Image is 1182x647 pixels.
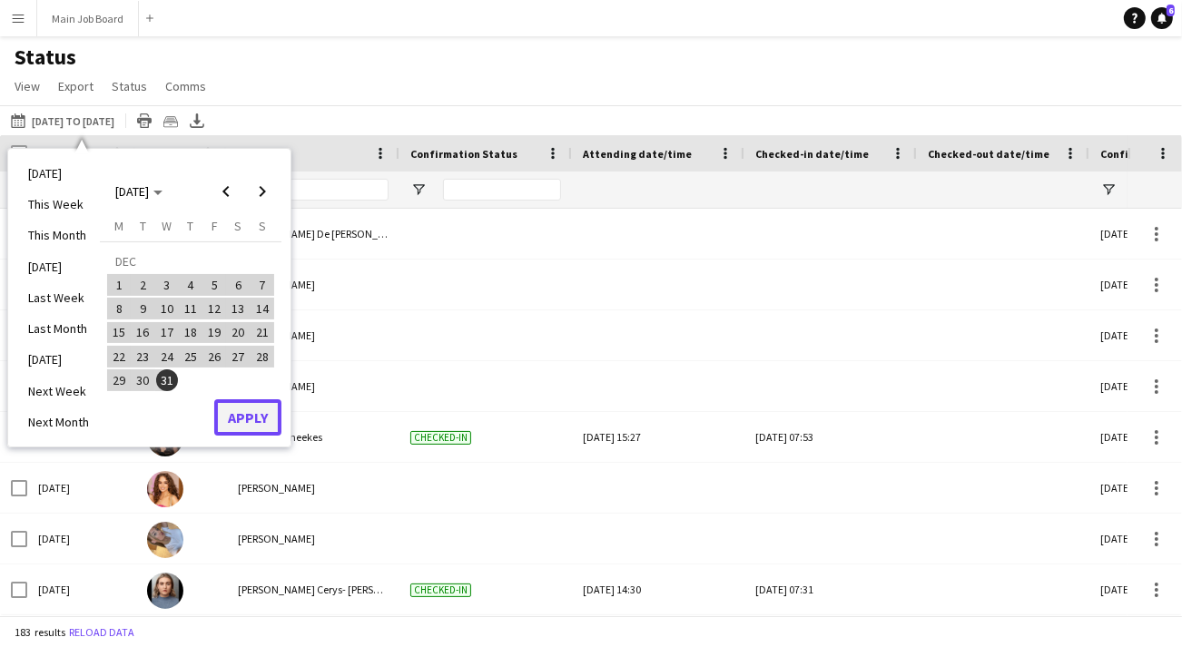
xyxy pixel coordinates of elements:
span: [PERSON_NAME] [238,481,315,495]
img: Roma Barry [147,471,183,507]
button: Main Job Board [37,1,139,36]
div: [DATE] 14:30 [583,564,734,614]
button: 02-12-2025 [131,273,154,297]
button: Choose month and year [108,175,170,208]
div: [DATE] 15:27 [583,412,734,462]
button: 11-12-2025 [179,297,202,320]
a: Comms [158,74,213,98]
app-action-btn: Export XLSX [186,110,208,132]
li: [DATE] [17,344,100,375]
li: Last Month [17,313,100,344]
span: 17 [156,322,178,344]
span: 18 [180,322,202,344]
span: 30 [133,369,154,391]
div: [DATE] 07:31 [755,564,906,614]
li: Next Month [17,407,100,437]
button: 12-12-2025 [202,297,226,320]
span: 9 [133,298,154,319]
span: Export [58,78,94,94]
li: [DATE] [17,251,100,282]
button: [DATE] to [DATE] [7,110,118,132]
span: Checked-in date/time [755,147,869,161]
button: 07-12-2025 [251,273,274,297]
td: DEC [107,249,274,272]
span: [PERSON_NAME] De [PERSON_NAME] [238,227,409,240]
button: 04-12-2025 [179,273,202,297]
button: 06-12-2025 [226,273,250,297]
app-action-btn: Crew files as ZIP [160,110,182,132]
button: 31-12-2025 [155,368,179,392]
span: 12 [203,298,225,319]
button: 16-12-2025 [131,320,154,344]
input: Confirmation Status Filter Input [443,179,561,201]
input: Name Filter Input [271,179,389,201]
button: 09-12-2025 [131,297,154,320]
span: 25 [180,346,202,368]
button: 18-12-2025 [179,320,202,344]
span: 14 [251,298,273,319]
span: 5 [203,274,225,296]
span: Checked-in [410,583,471,597]
button: 26-12-2025 [202,345,226,368]
span: Confirmation Status [410,147,517,161]
span: 10 [156,298,178,319]
span: 2 [133,274,154,296]
span: 4 [180,274,202,296]
button: 24-12-2025 [155,345,179,368]
button: Previous month [208,173,244,210]
span: 6 [1167,5,1175,16]
span: Attending date/time [583,147,692,161]
span: 29 [108,369,130,391]
span: 24 [156,346,178,368]
span: 7 [251,274,273,296]
span: [PERSON_NAME] [238,532,315,545]
button: Next month [244,173,281,210]
span: 15 [108,322,130,344]
li: [DATE] [17,158,100,189]
span: 1 [108,274,130,296]
span: 21 [251,322,273,344]
span: 27 [228,346,250,368]
span: Checked-in [410,431,471,445]
li: This Week [17,189,100,220]
span: W [162,218,172,234]
span: T [140,218,146,234]
span: Date [38,147,64,161]
span: Comms [165,78,206,94]
span: Checked-out date/time [928,147,1049,161]
button: 21-12-2025 [251,320,274,344]
span: [PERSON_NAME] Cerys- [PERSON_NAME] [238,583,425,596]
button: Reload data [65,622,138,642]
span: Status [112,78,147,94]
img: Lauryn Ardern [147,522,183,558]
button: 19-12-2025 [202,320,226,344]
div: [DATE] [27,564,136,614]
div: [DATE] 07:53 [755,412,906,462]
span: S [259,218,266,234]
span: 3 [156,274,178,296]
div: [DATE] [27,463,136,513]
button: 10-12-2025 [155,297,179,320]
span: Name [238,147,267,161]
span: M [114,218,123,234]
span: 28 [251,346,273,368]
span: Photo [147,147,178,161]
button: 30-12-2025 [131,368,154,392]
span: F [212,218,218,234]
button: 25-12-2025 [179,345,202,368]
span: 13 [228,298,250,319]
span: S [235,218,242,234]
a: 6 [1151,7,1173,29]
button: 15-12-2025 [107,320,131,344]
span: T [187,218,193,234]
span: 8 [108,298,130,319]
button: 17-12-2025 [155,320,179,344]
span: 31 [156,369,178,391]
li: This Month [17,220,100,250]
button: Open Filter Menu [1100,181,1117,198]
span: 20 [228,322,250,344]
span: View [15,78,40,94]
button: 08-12-2025 [107,297,131,320]
span: 19 [203,322,225,344]
a: Status [104,74,154,98]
